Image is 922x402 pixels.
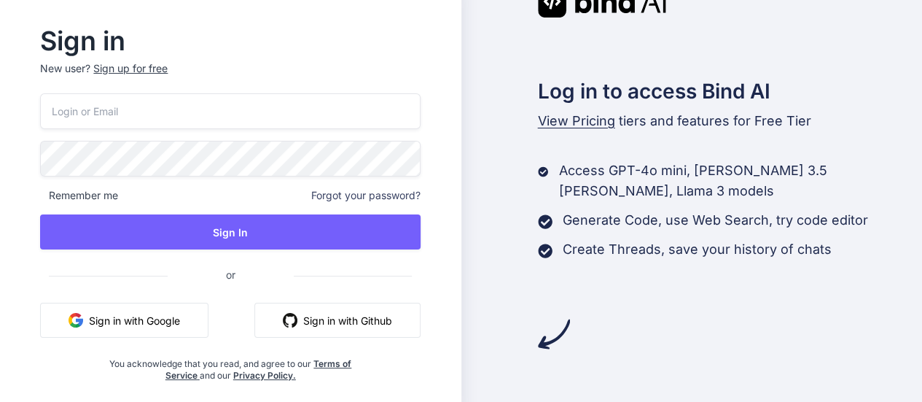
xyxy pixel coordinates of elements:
p: New user? [40,61,421,93]
div: Sign up for free [93,61,168,76]
p: Generate Code, use Web Search, try code editor [563,210,868,231]
img: arrow [538,318,570,350]
button: Sign in with Github [254,303,421,338]
div: You acknowledge that you read, and agree to our and our [103,349,357,382]
span: Remember me [40,188,118,203]
button: Sign in with Google [40,303,208,338]
span: View Pricing [538,113,615,128]
span: Forgot your password? [311,188,421,203]
img: google [69,313,83,328]
input: Login or Email [40,93,421,129]
p: Create Threads, save your history of chats [563,239,832,260]
p: Access GPT-4o mini, [PERSON_NAME] 3.5 [PERSON_NAME], Llama 3 models [558,161,922,201]
button: Sign In [40,214,421,250]
span: or [168,257,294,293]
a: Privacy Policy. [233,370,296,381]
img: github [283,313,297,328]
a: Terms of Service [165,358,352,381]
h2: Sign in [40,29,421,53]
